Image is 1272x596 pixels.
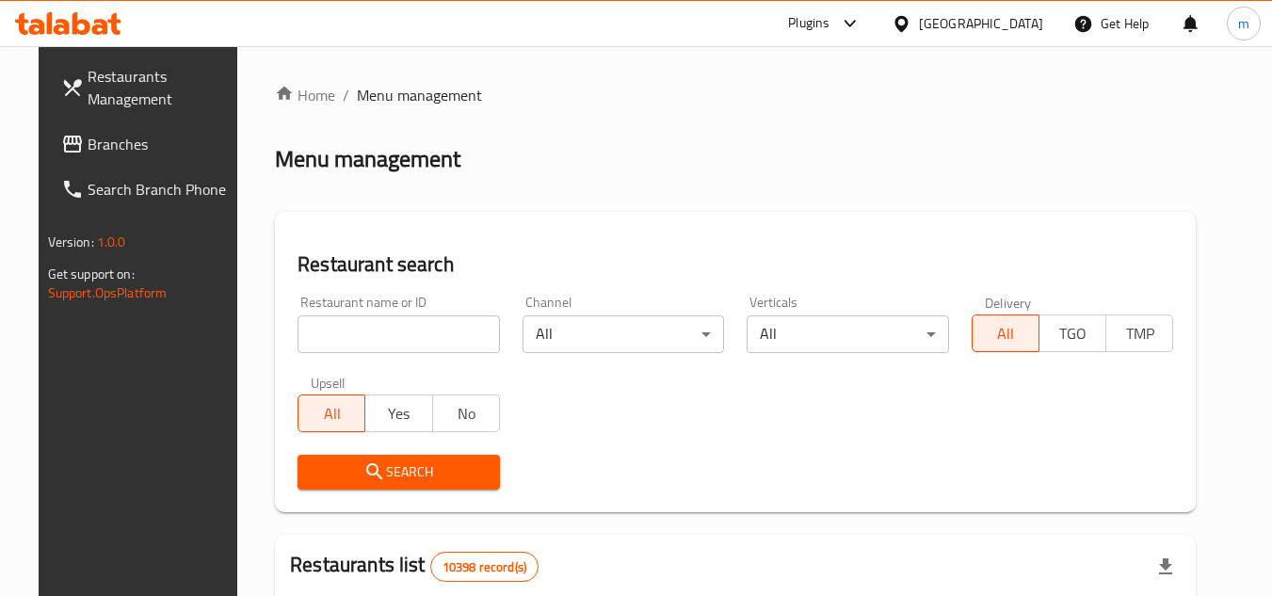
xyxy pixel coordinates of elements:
[431,558,538,576] span: 10398 record(s)
[1105,314,1173,352] button: TMP
[46,167,251,212] a: Search Branch Phone
[298,395,365,432] button: All
[88,133,236,155] span: Branches
[373,400,425,427] span: Yes
[290,551,539,582] h2: Restaurants list
[275,144,460,174] h2: Menu management
[441,400,492,427] span: No
[1114,320,1166,347] span: TMP
[275,84,335,106] a: Home
[306,400,358,427] span: All
[48,230,94,254] span: Version:
[97,230,126,254] span: 1.0.0
[788,12,829,35] div: Plugins
[275,84,1196,106] nav: breadcrumb
[46,54,251,121] a: Restaurants Management
[432,395,500,432] button: No
[311,376,346,389] label: Upsell
[1039,314,1106,352] button: TGO
[88,65,236,110] span: Restaurants Management
[343,84,349,106] li: /
[1238,13,1249,34] span: m
[1143,544,1188,589] div: Export file
[88,178,236,201] span: Search Branch Phone
[298,455,500,490] button: Search
[298,315,500,353] input: Search for restaurant name or ID..
[980,320,1032,347] span: All
[523,315,725,353] div: All
[313,460,485,484] span: Search
[46,121,251,167] a: Branches
[747,315,949,353] div: All
[48,262,135,286] span: Get support on:
[972,314,1039,352] button: All
[430,552,539,582] div: Total records count
[298,250,1173,279] h2: Restaurant search
[357,84,482,106] span: Menu management
[919,13,1043,34] div: [GEOGRAPHIC_DATA]
[1047,320,1099,347] span: TGO
[985,296,1032,309] label: Delivery
[364,395,432,432] button: Yes
[48,281,168,305] a: Support.OpsPlatform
